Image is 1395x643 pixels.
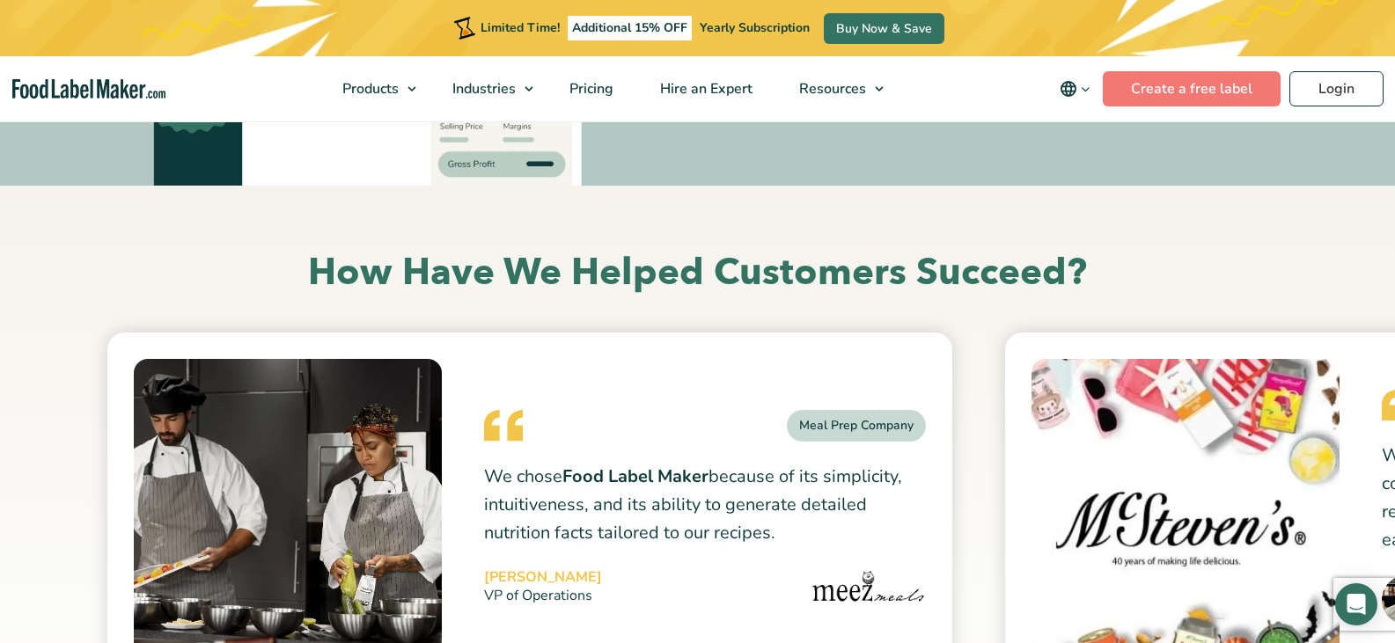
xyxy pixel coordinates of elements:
span: Limited Time! [481,19,560,36]
span: Yearly Subscription [700,19,810,36]
a: Create a free label [1103,71,1281,106]
span: Hire an Expert [655,79,754,99]
a: Hire an Expert [637,56,772,121]
div: Meal Prep Company [787,410,926,441]
span: Additional 15% OFF [568,16,692,40]
div: Open Intercom Messenger [1335,583,1377,625]
cite: [PERSON_NAME] [484,570,602,584]
a: Industries [430,56,542,121]
strong: Food Label Maker [562,464,709,488]
small: VP of Operations [484,588,602,603]
a: Buy Now & Save [824,13,944,44]
span: Resources [794,79,868,99]
span: Industries [447,79,518,99]
a: Resources [776,56,892,121]
h2: How Have We Helped Customers Succeed? [121,249,1274,297]
span: Pricing [564,79,615,99]
span: Products [337,79,400,99]
a: Login [1289,71,1384,106]
a: Pricing [547,56,633,121]
a: Products [319,56,425,121]
p: We chose because of its simplicity, intuitiveness, and its ability to generate detailed nutrition... [484,463,926,547]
